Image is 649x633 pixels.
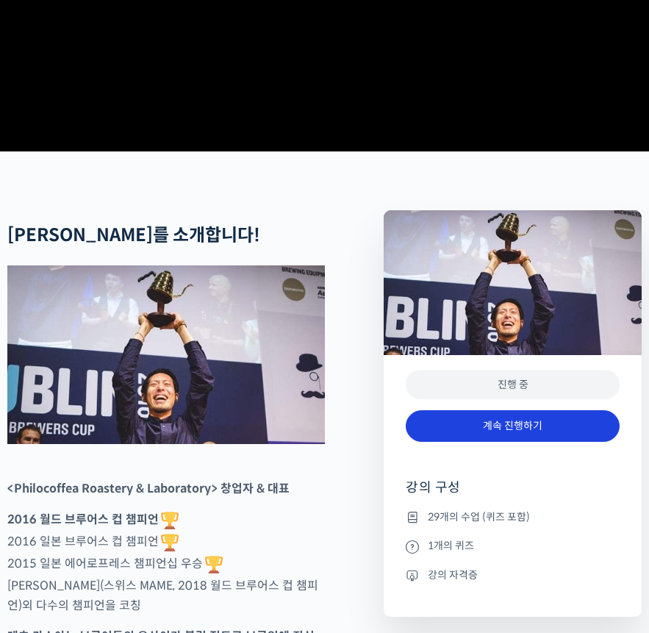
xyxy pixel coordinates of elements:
[406,508,620,526] li: 29개의 수업 (퀴즈 포함)
[205,556,223,573] img: 🏆
[7,225,325,246] h2: [PERSON_NAME]를 소개합니다!
[161,534,179,551] img: 🏆
[406,370,620,400] div: 진행 중
[406,479,620,508] h4: 강의 구성
[97,466,190,503] a: 대화
[161,512,179,529] img: 🏆
[135,489,152,501] span: 대화
[46,488,55,500] span: 홈
[4,466,97,503] a: 홈
[7,481,290,496] strong: <Philocoffea Roastery & Laboratory> 창업자 & 대표
[406,410,620,442] a: 계속 진행하기
[227,488,245,500] span: 설정
[406,566,620,584] li: 강의 자격증
[7,512,181,527] strong: 2016 월드 브루어스 컵 챔피언
[190,466,282,503] a: 설정
[406,537,620,555] li: 1개의 퀴즈
[7,509,325,615] p: 2016 일본 브루어스 컵 챔피언 2015 일본 에어로프레스 챔피언십 우승 [PERSON_NAME](스위스 MAME, 2018 월드 브루어스 컵 챔피언)외 다수의 챔피언을 코칭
